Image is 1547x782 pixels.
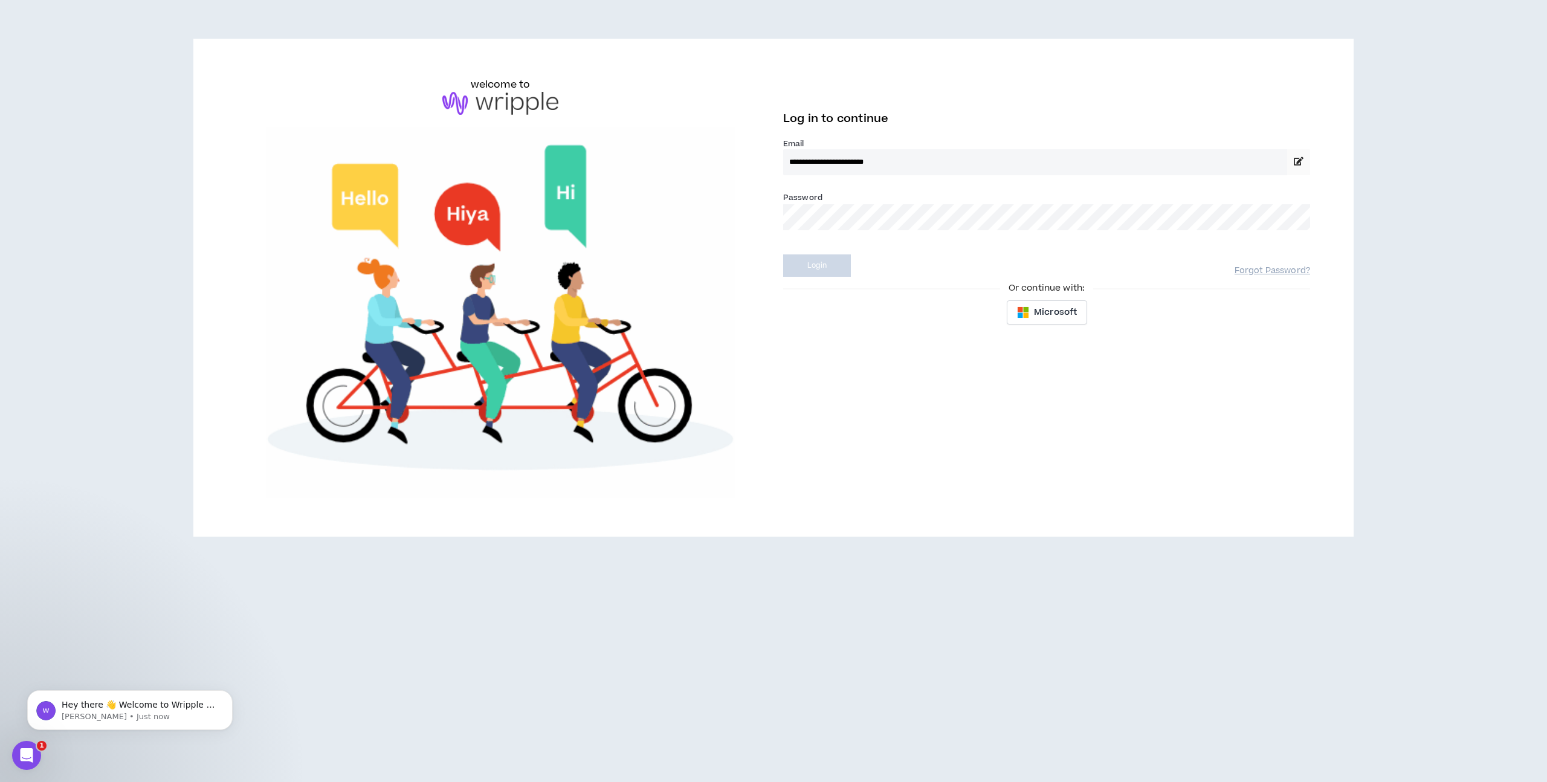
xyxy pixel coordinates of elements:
[37,741,47,751] span: 1
[1007,300,1087,325] button: Microsoft
[783,138,1310,149] label: Email
[1034,306,1077,319] span: Microsoft
[1000,282,1093,295] span: Or continue with:
[9,665,251,749] iframe: Intercom notifications message
[783,254,851,277] button: Login
[237,127,764,498] img: Welcome to Wripple
[12,741,41,770] iframe: Intercom live chat
[442,92,558,115] img: logo-brand.png
[1235,265,1310,277] a: Forgot Password?
[471,77,531,92] h6: welcome to
[783,111,888,126] span: Log in to continue
[783,192,822,203] label: Password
